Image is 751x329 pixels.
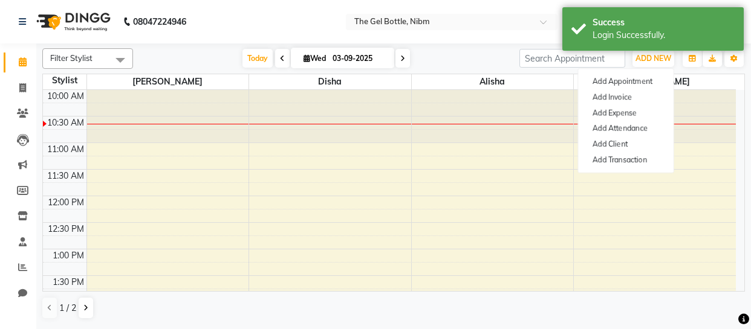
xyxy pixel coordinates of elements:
span: Wed [301,54,329,63]
button: ADD NEW [632,50,674,67]
span: Filter Stylist [50,53,93,63]
div: 12:30 PM [45,223,86,235]
iframe: chat widget [700,281,739,317]
button: Add Appointment [578,74,674,89]
div: Stylist [43,74,86,87]
input: Search Appointment [519,49,625,68]
span: [PERSON_NAME] [87,74,249,89]
span: Alisha [412,74,574,89]
div: 1:00 PM [50,249,86,262]
div: 10:00 AM [45,90,86,103]
a: Add Client [578,136,674,152]
div: 10:30 AM [45,117,86,129]
a: Add Expense [578,105,674,121]
span: 1 / 2 [59,302,76,315]
div: 1:30 PM [50,276,86,289]
a: Add Attendance [578,121,674,136]
div: 12:00 PM [45,196,86,209]
a: Add Transaction [578,152,674,168]
span: Disha [249,74,411,89]
div: 11:00 AM [45,143,86,156]
a: Add Invoice [578,89,674,105]
img: logo [31,5,114,39]
span: [PERSON_NAME] [574,74,736,89]
b: 08047224946 [133,5,186,39]
div: Login Successfully. [593,29,735,42]
input: 2025-09-03 [329,50,389,68]
div: 11:30 AM [45,170,86,182]
span: ADD NEW [636,54,671,63]
div: Success [593,16,735,29]
span: Today [242,49,273,68]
